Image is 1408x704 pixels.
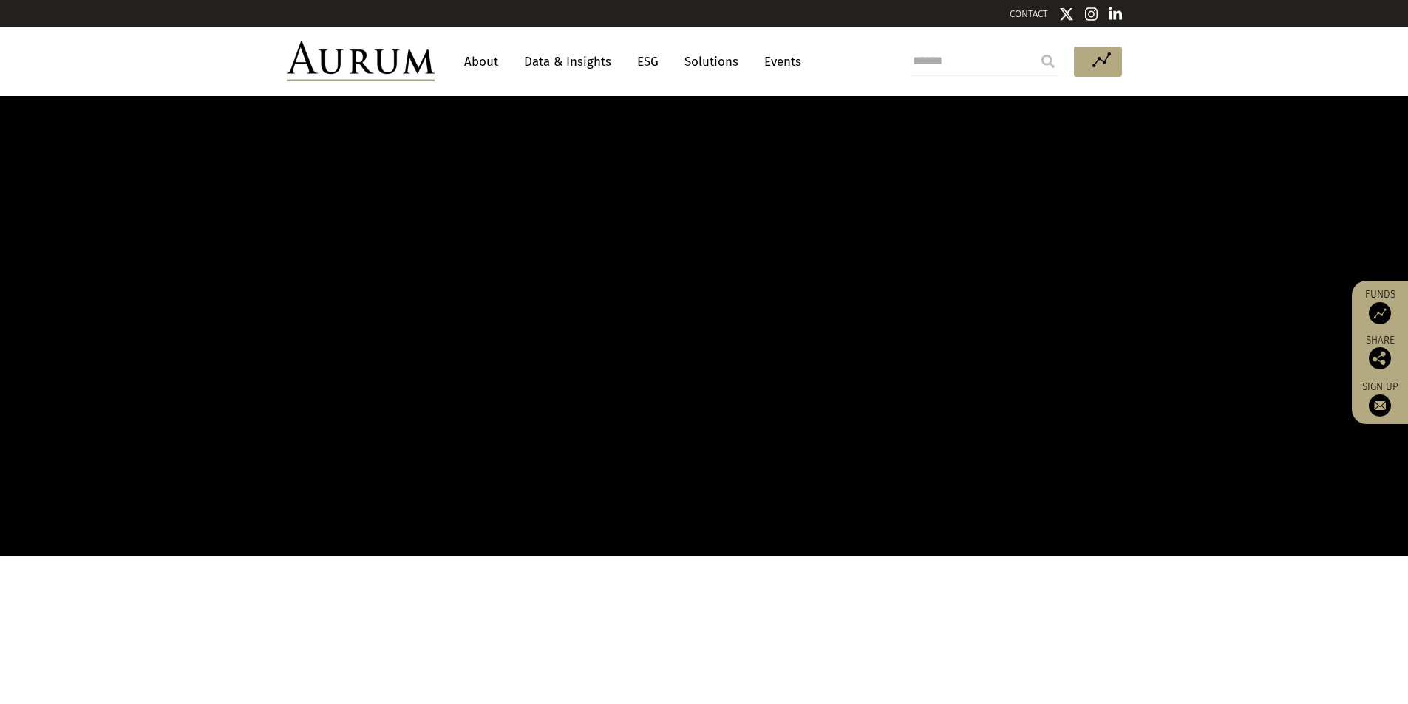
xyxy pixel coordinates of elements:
[1033,47,1063,76] input: Submit
[677,48,746,75] a: Solutions
[1059,7,1074,21] img: Twitter icon
[457,48,506,75] a: About
[1109,7,1122,21] img: Linkedin icon
[757,48,801,75] a: Events
[517,48,619,75] a: Data & Insights
[1010,8,1048,19] a: CONTACT
[1369,394,1391,417] img: Sign up to our newsletter
[1359,335,1401,369] div: Share
[1085,7,1098,21] img: Instagram icon
[1369,347,1391,369] img: Share this post
[630,48,666,75] a: ESG
[1369,302,1391,324] img: Access Funds
[287,41,435,81] img: Aurum
[1359,288,1401,324] a: Funds
[1359,380,1401,417] a: Sign up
